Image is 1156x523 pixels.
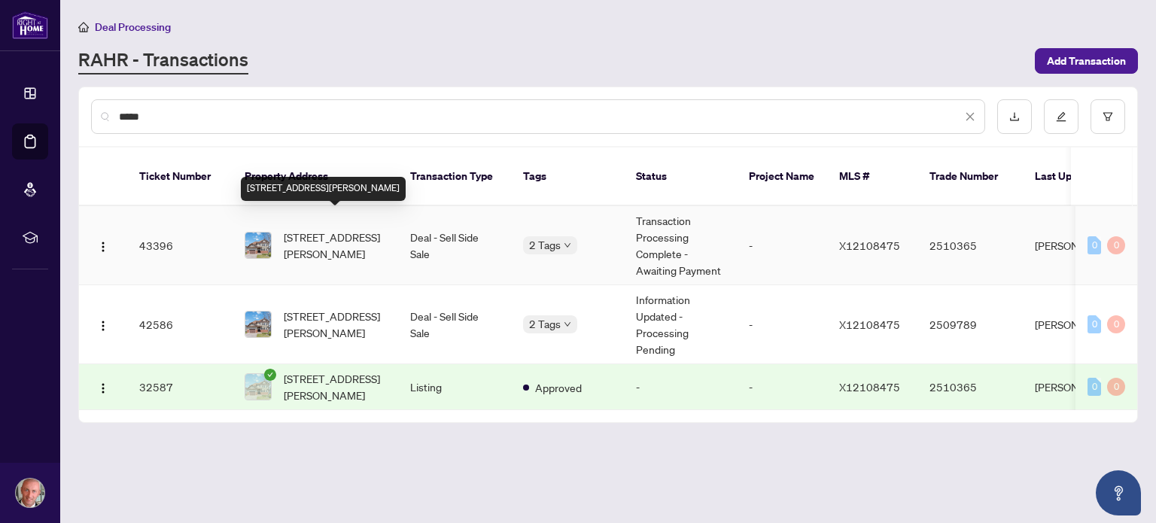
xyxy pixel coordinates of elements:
span: [STREET_ADDRESS][PERSON_NAME] [284,370,386,403]
td: [PERSON_NAME] [1023,206,1136,285]
span: filter [1103,111,1113,122]
span: [STREET_ADDRESS][PERSON_NAME] [284,308,386,341]
span: 2 Tags [529,315,561,333]
td: Deal - Sell Side Sale [398,206,511,285]
td: Deal - Sell Side Sale [398,285,511,364]
img: tab_keywords_by_traffic_grey.svg [150,87,162,99]
img: tab_domain_overview_orange.svg [41,87,53,99]
td: - [737,206,827,285]
td: 2510365 [917,364,1023,410]
div: 0 [1088,378,1101,396]
th: Trade Number [917,147,1023,206]
button: filter [1091,99,1125,134]
button: edit [1044,99,1078,134]
td: - [737,364,827,410]
td: - [624,364,737,410]
span: close [965,111,975,122]
img: thumbnail-img [245,312,271,337]
th: Status [624,147,737,206]
th: Property Address [233,147,398,206]
img: Logo [97,241,109,253]
img: Profile Icon [16,479,44,507]
a: RAHR - Transactions [78,47,248,74]
th: Transaction Type [398,147,511,206]
th: Ticket Number [127,147,233,206]
div: [STREET_ADDRESS][PERSON_NAME] [241,177,406,201]
img: website_grey.svg [24,39,36,51]
th: Project Name [737,147,827,206]
button: Logo [91,233,115,257]
td: [PERSON_NAME] [1023,364,1136,410]
span: Add Transaction [1047,49,1126,73]
td: [PERSON_NAME] [1023,285,1136,364]
th: MLS # [827,147,917,206]
td: 2510365 [917,206,1023,285]
span: check-circle [264,369,276,381]
button: Add Transaction [1035,48,1138,74]
span: X12108475 [839,239,900,252]
div: Keywords by Traffic [166,89,254,99]
span: download [1009,111,1020,122]
td: Listing [398,364,511,410]
th: Last Updated By [1023,147,1136,206]
span: X12108475 [839,318,900,331]
td: 2509789 [917,285,1023,364]
img: logo [12,11,48,39]
div: v 4.0.25 [42,24,74,36]
div: 0 [1107,236,1125,254]
div: Domain: [PERSON_NAME][DOMAIN_NAME] [39,39,249,51]
td: Transaction Processing Complete - Awaiting Payment [624,206,737,285]
img: Logo [97,382,109,394]
button: Logo [91,312,115,336]
td: Information Updated - Processing Pending [624,285,737,364]
span: down [564,242,571,249]
button: download [997,99,1032,134]
div: 0 [1107,378,1125,396]
button: Open asap [1096,470,1141,515]
td: - [737,285,827,364]
img: Logo [97,320,109,332]
div: 0 [1088,315,1101,333]
button: Logo [91,375,115,399]
span: X12108475 [839,380,900,394]
span: 2 Tags [529,236,561,254]
img: thumbnail-img [245,233,271,258]
th: Tags [511,147,624,206]
span: home [78,22,89,32]
img: logo_orange.svg [24,24,36,36]
td: 43396 [127,206,233,285]
div: 0 [1107,315,1125,333]
td: 32587 [127,364,233,410]
img: thumbnail-img [245,374,271,400]
div: 0 [1088,236,1101,254]
span: down [564,321,571,328]
span: Deal Processing [95,20,171,34]
div: Domain Overview [57,89,135,99]
span: edit [1056,111,1066,122]
span: Approved [535,379,582,396]
td: 42586 [127,285,233,364]
span: [STREET_ADDRESS][PERSON_NAME] [284,229,386,262]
